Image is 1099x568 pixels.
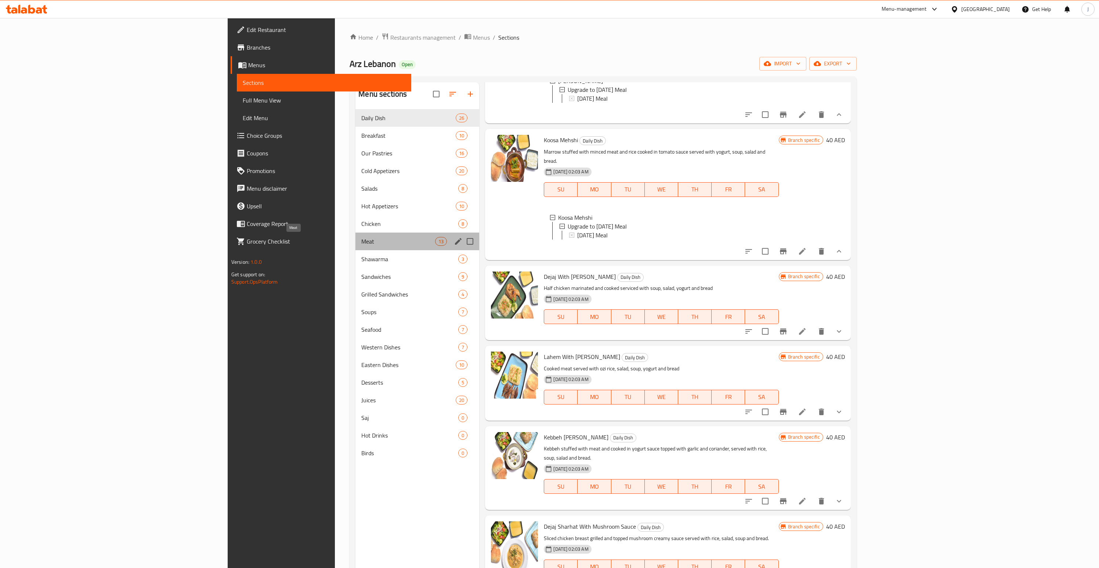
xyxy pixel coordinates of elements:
div: Grilled Sandwiches4 [355,285,479,303]
button: SA [745,479,778,494]
span: MO [581,392,608,402]
span: Select to update [758,324,773,339]
span: Meat [361,237,435,246]
div: items [458,184,467,193]
button: TH [678,182,712,197]
div: Soups7 [355,303,479,321]
button: SU [544,182,578,197]
div: items [458,308,467,316]
div: Seafood [361,325,458,334]
div: items [458,290,467,299]
h6: 40 AED [826,432,845,442]
span: 13 [435,238,447,245]
span: Get support on: [231,270,265,279]
button: SA [745,390,778,405]
button: WE [645,309,678,324]
button: sort-choices [740,242,758,260]
span: Menus [248,61,405,69]
span: TU [614,184,642,195]
h6: 40 AED [826,352,845,362]
div: Saj [361,413,458,422]
div: items [458,255,467,263]
a: Restaurants management [382,33,456,42]
button: show more [830,492,848,510]
div: items [456,396,467,405]
button: export [809,57,857,71]
span: Salads [361,184,458,193]
div: Hot Appetizers10 [355,197,479,215]
a: Edit menu item [798,497,807,506]
div: Cold Appetizers [361,166,456,175]
span: Branch specific [785,523,823,530]
span: Upgrade to [DATE] Meal [568,222,627,231]
span: SA [748,392,776,402]
span: MO [581,184,608,195]
span: FR [715,312,742,322]
a: Support.OpsPlatform [231,277,278,287]
div: items [458,272,467,281]
button: Branch-specific-item [774,323,792,340]
span: Soups [361,308,458,316]
button: TU [611,479,645,494]
div: Breakfast10 [355,127,479,144]
span: TH [681,392,709,402]
button: SU [544,479,578,494]
button: Branch-specific-item [774,492,792,510]
span: FR [715,184,742,195]
svg: Show Choices [835,327,843,336]
div: Our Pastries [361,149,456,158]
button: Add section [462,85,479,103]
span: 10 [456,203,467,210]
span: Shawarma [361,255,458,263]
div: Shawarma3 [355,250,479,268]
button: MO [578,390,611,405]
button: WE [645,182,678,197]
span: Daily Dish [580,137,605,145]
span: [DATE] 02:03 AM [550,465,591,472]
div: Meat13edit [355,233,479,250]
span: 7 [459,326,467,333]
span: Chicken [361,219,458,228]
span: 20 [456,397,467,404]
div: Juices20 [355,391,479,409]
button: sort-choices [740,323,758,340]
div: [GEOGRAPHIC_DATA] [961,5,1010,13]
button: delete [813,492,830,510]
nav: breadcrumb [350,33,856,42]
span: Coupons [247,149,405,158]
button: delete [813,403,830,421]
a: Promotions [231,162,411,180]
div: Cold Appetizers20 [355,162,479,180]
span: Juices [361,396,456,405]
span: J [1087,5,1089,13]
a: Coverage Report [231,215,411,233]
span: Upsell [247,202,405,211]
span: Eastern Dishes [361,360,456,369]
span: Select to update [758,107,773,122]
button: delete [813,242,830,260]
button: SA [745,182,778,197]
p: Sliced chicken breast grilled and topped mushroom creamy sauce served with rice, salad, soup and ... [544,534,778,543]
span: Desserts [361,378,458,387]
button: show more [830,242,848,260]
a: Choice Groups [231,127,411,144]
button: sort-choices [740,106,758,123]
span: 0 [459,450,467,457]
span: 0 [459,432,467,439]
div: items [456,131,467,140]
span: 10 [456,132,467,139]
button: SA [745,309,778,324]
div: Daily Dish [579,136,606,145]
span: import [765,59,800,68]
span: Branch specific [785,353,823,360]
span: 10 [456,362,467,369]
span: Kebbeh [PERSON_NAME] [544,432,608,443]
div: Birds [361,449,458,457]
button: sort-choices [740,403,758,421]
span: Edit Restaurant [247,25,405,34]
span: export [815,59,851,68]
svg: Show Choices [835,247,843,256]
a: Edit menu item [798,247,807,256]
